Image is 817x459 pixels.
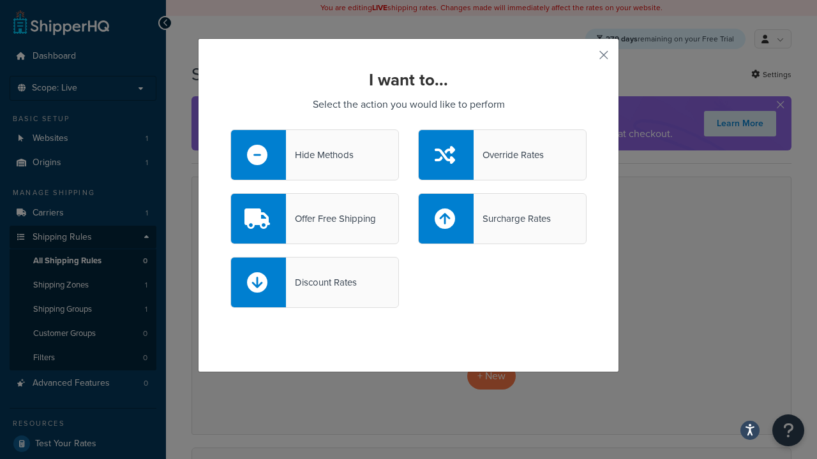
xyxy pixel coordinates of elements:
div: Override Rates [474,146,544,164]
p: Select the action you would like to perform [230,96,587,113]
div: Hide Methods [286,146,354,164]
div: Discount Rates [286,273,357,291]
div: Offer Free Shipping [286,210,376,228]
div: Surcharge Rates [474,210,551,228]
strong: I want to... [369,68,448,92]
